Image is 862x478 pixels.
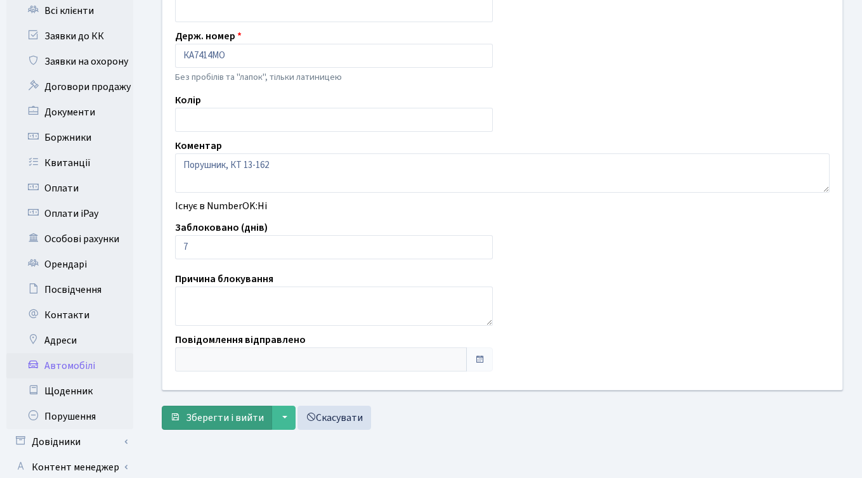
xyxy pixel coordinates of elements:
label: Колір [175,93,201,108]
a: Заявки до КК [6,23,133,49]
a: Документи [6,100,133,125]
a: Скасувати [297,406,371,430]
a: Квитанції [6,150,133,176]
label: Коментар [175,138,222,153]
label: Повідомлення відправлено [175,332,306,347]
a: Довідники [6,429,133,455]
p: Без пробілів та "лапок", тільки латиницею [175,70,493,84]
span: Зберегти і вийти [186,411,264,425]
label: Причина блокування [175,271,273,287]
a: Контакти [6,302,133,328]
a: Щоденник [6,378,133,404]
a: Посвідчення [6,277,133,302]
a: Орендарі [6,252,133,277]
a: Особові рахунки [6,226,133,252]
a: Адреси [6,328,133,353]
a: Боржники [6,125,133,150]
textarea: Порушник, КТ 13-162 [175,153,830,193]
a: Порушення [6,404,133,429]
div: Існує в NumberOK: [166,198,839,214]
label: Заблоковано (днів) [175,220,268,235]
a: Автомобілі [6,353,133,378]
span: Ні [258,199,267,213]
a: Оплати iPay [6,201,133,226]
a: Заявки на охорону [6,49,133,74]
a: Договори продажу [6,74,133,100]
button: Зберегти і вийти [162,406,272,430]
a: Оплати [6,176,133,201]
label: Держ. номер [175,29,242,44]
